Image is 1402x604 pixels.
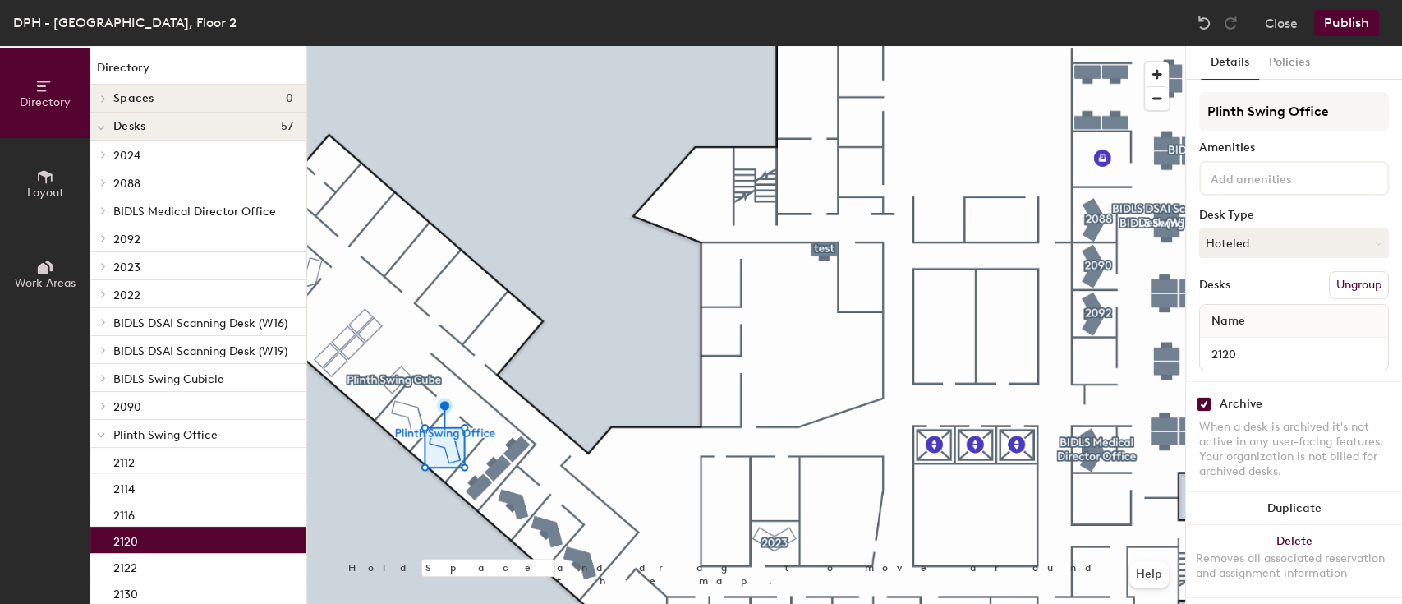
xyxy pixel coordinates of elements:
[113,556,137,575] p: 2122
[1199,279,1230,292] div: Desks
[1199,228,1389,258] button: Hoteled
[1203,343,1385,366] input: Unnamed desk
[113,233,140,247] span: 2092
[113,400,141,414] span: 2090
[113,261,140,274] span: 2023
[113,530,138,549] p: 2120
[113,288,140,302] span: 2022
[113,92,154,105] span: Spaces
[113,177,140,191] span: 2088
[13,12,237,33] div: DPH - [GEOGRAPHIC_DATA], Floor 2
[113,344,287,358] span: BIDLS DSAI Scanning Desk (W19)
[1196,15,1212,31] img: Undo
[1259,46,1320,80] button: Policies
[113,451,135,470] p: 2112
[1199,420,1389,479] div: When a desk is archived it's not active in any user-facing features. Your organization is not bil...
[1186,492,1402,525] button: Duplicate
[280,120,293,133] span: 57
[113,372,224,386] span: BIDLS Swing Cubicle
[15,276,76,290] span: Work Areas
[1201,46,1259,80] button: Details
[113,504,135,523] p: 2116
[113,428,218,442] span: Plinth Swing Office
[1220,398,1262,411] div: Archive
[27,186,64,200] span: Layout
[113,583,138,602] p: 2130
[20,95,71,109] span: Directory
[1196,551,1392,581] div: Removes all associated reservation and assignment information
[1314,10,1379,36] button: Publish
[1329,271,1389,299] button: Ungroup
[286,92,293,105] span: 0
[113,477,135,496] p: 2114
[113,120,145,133] span: Desks
[113,149,140,163] span: 2024
[1199,141,1389,154] div: Amenities
[1207,168,1355,187] input: Add amenities
[1129,561,1169,588] button: Help
[113,316,287,330] span: BIDLS DSAI Scanning Desk (W16)
[90,59,306,85] h1: Directory
[1265,10,1298,36] button: Close
[113,205,276,219] span: BIDLS Medical Director Office
[1199,209,1389,222] div: Desk Type
[1186,525,1402,597] button: DeleteRemoves all associated reservation and assignment information
[1222,15,1239,31] img: Redo
[1203,307,1253,336] span: Name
